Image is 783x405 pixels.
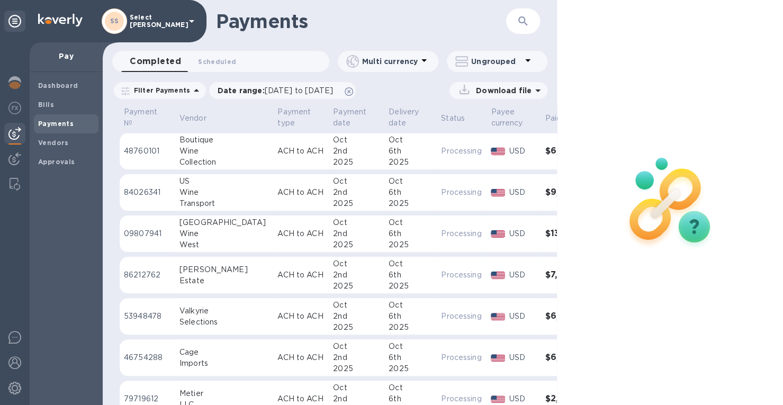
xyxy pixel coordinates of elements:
[179,113,206,124] p: Vendor
[491,395,505,403] img: USD
[218,85,338,96] p: Date range :
[491,230,505,238] img: USD
[509,228,536,239] p: USD
[277,187,325,198] p: ACH to ACH
[333,281,380,292] div: 2025
[179,239,269,250] div: West
[38,120,74,128] b: Payments
[38,82,78,89] b: Dashboard
[509,352,536,363] p: USD
[441,393,482,404] p: Processing
[389,228,433,239] div: 6th
[545,113,561,124] p: Paid
[389,281,433,292] div: 2025
[389,300,433,311] div: Oct
[110,17,119,25] b: SS
[472,85,532,96] p: Download file
[441,269,482,281] p: Processing
[124,393,171,404] p: 79719612
[509,269,536,281] p: USD
[545,229,593,239] h3: $13,129.71
[333,258,380,269] div: Oct
[4,11,25,32] div: Unpin categories
[179,134,269,146] div: Boutique
[441,352,482,363] p: Processing
[179,217,269,228] div: [GEOGRAPHIC_DATA]
[441,146,482,157] p: Processing
[545,113,575,124] span: Paid
[509,311,536,322] p: USD
[362,56,418,67] p: Multi currency
[179,176,269,187] div: US
[277,393,325,404] p: ACH to ACH
[265,86,333,95] span: [DATE] to [DATE]
[333,187,380,198] div: 2nd
[124,146,171,157] p: 48760101
[124,311,171,322] p: 53948478
[124,228,171,239] p: 09807941
[130,86,190,95] p: Filter Payments
[333,300,380,311] div: Oct
[389,157,433,168] div: 2025
[130,54,181,69] span: Completed
[441,187,482,198] p: Processing
[333,382,380,393] div: Oct
[130,14,183,29] p: Select [PERSON_NAME]
[333,198,380,209] div: 2025
[333,228,380,239] div: 2nd
[471,56,521,67] p: Ungrouped
[389,269,433,281] div: 6th
[389,382,433,393] div: Oct
[333,134,380,146] div: Oct
[545,187,593,197] h3: $9,078.47
[277,106,311,129] p: Payment type
[333,341,380,352] div: Oct
[389,393,433,404] div: 6th
[389,187,433,198] div: 6th
[509,393,536,404] p: USD
[389,106,419,129] p: Delivery date
[216,10,506,32] h1: Payments
[277,146,325,157] p: ACH to ACH
[179,358,269,369] div: Imports
[389,352,433,363] div: 6th
[124,106,157,129] p: Payment №
[389,217,433,228] div: Oct
[509,187,536,198] p: USD
[179,347,269,358] div: Cage
[545,353,593,363] h3: $6,078.13
[277,269,325,281] p: ACH to ACH
[277,352,325,363] p: ACH to ACH
[179,388,269,399] div: Metier
[491,313,505,320] img: USD
[333,157,380,168] div: 2025
[179,146,269,157] div: Wine
[124,187,171,198] p: 84026341
[179,113,220,124] span: Vendor
[491,189,505,196] img: USD
[333,106,366,129] p: Payment date
[333,393,380,404] div: 2nd
[179,275,269,286] div: Estate
[38,101,54,109] b: Bills
[333,363,380,374] div: 2025
[333,352,380,363] div: 2nd
[209,82,356,99] div: Date range:[DATE] to [DATE]
[389,258,433,269] div: Oct
[333,217,380,228] div: Oct
[277,106,325,129] span: Payment type
[333,106,380,129] span: Payment date
[389,239,433,250] div: 2025
[333,311,380,322] div: 2nd
[491,148,505,155] img: USD
[545,394,593,404] h3: $2,447.88
[38,14,83,26] img: Logo
[389,322,433,333] div: 2025
[179,187,269,198] div: Wine
[389,146,433,157] div: 6th
[333,239,380,250] div: 2025
[491,106,523,129] p: Payee currency
[441,228,482,239] p: Processing
[333,146,380,157] div: 2nd
[333,322,380,333] div: 2025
